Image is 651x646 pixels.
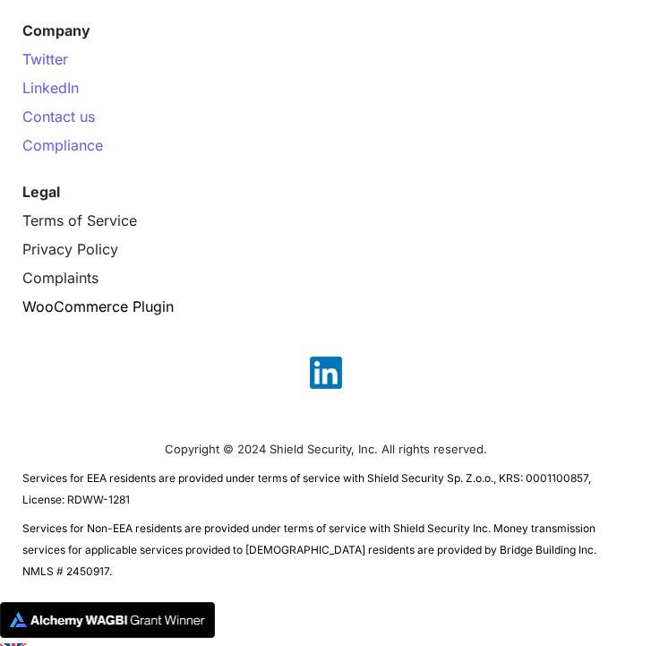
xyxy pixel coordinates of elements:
[22,240,118,258] a: Privacy Policy
[22,269,99,287] a: Complaints
[22,211,137,229] a: Terms of Service
[165,442,487,456] span: Copyright © 2024 Shield Security, Inc. All rights reserved.
[22,108,95,125] a: Contact us
[22,471,594,506] span: Services for EEA residents are provided under terms of service with Shield Security Sp. Z.o.o., K...
[22,50,68,68] a: Twitter
[22,22,90,39] strong: Company
[22,79,79,97] a: LinkedIn
[22,136,103,154] a: Compliance
[22,183,60,201] strong: Legal
[22,297,174,315] a: WooCommerce Plugin
[22,521,599,578] span: Services for Non-EEA residents are provided under terms of service with Shield Security Inc. Mone...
